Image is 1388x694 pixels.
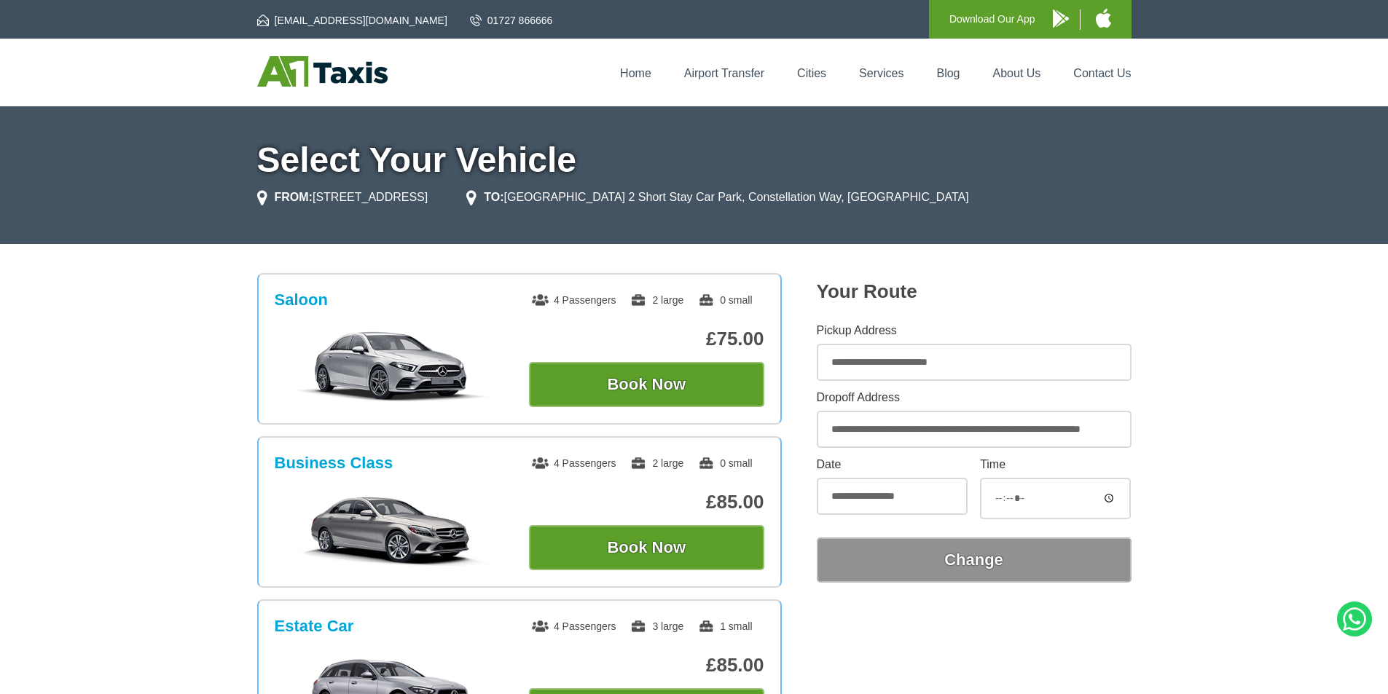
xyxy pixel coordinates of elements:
[257,189,428,206] li: [STREET_ADDRESS]
[1053,9,1069,28] img: A1 Taxis Android App
[980,459,1131,470] label: Time
[257,13,447,28] a: [EMAIL_ADDRESS][DOMAIN_NAME]
[698,620,752,632] span: 1 small
[275,617,354,636] h3: Estate Car
[529,362,764,407] button: Book Now
[529,654,764,677] p: £85.00
[1096,9,1111,28] img: A1 Taxis iPhone App
[484,191,503,203] strong: TO:
[275,291,328,309] h3: Saloon
[275,191,313,203] strong: FROM:
[797,67,826,79] a: Cities
[949,10,1035,28] p: Download Our App
[529,525,764,570] button: Book Now
[817,459,968,470] label: Date
[859,67,903,79] a: Services
[817,280,1132,303] h2: Your Route
[698,457,752,469] span: 0 small
[529,328,764,350] p: £75.00
[698,294,752,306] span: 0 small
[282,330,501,403] img: Saloon
[993,67,1041,79] a: About Us
[620,67,651,79] a: Home
[532,294,616,306] span: 4 Passengers
[532,457,616,469] span: 4 Passengers
[470,13,553,28] a: 01727 866666
[466,189,968,206] li: [GEOGRAPHIC_DATA] 2 Short Stay Car Park, Constellation Way, [GEOGRAPHIC_DATA]
[936,67,960,79] a: Blog
[630,294,683,306] span: 2 large
[1073,67,1131,79] a: Contact Us
[532,620,616,632] span: 4 Passengers
[817,392,1132,403] label: Dropoff Address
[529,491,764,513] p: £85.00
[630,457,683,469] span: 2 large
[684,67,764,79] a: Airport Transfer
[257,143,1132,178] h1: Select Your Vehicle
[630,620,683,632] span: 3 large
[257,56,388,87] img: A1 Taxis St Albans LTD
[275,454,393,473] h3: Business Class
[817,325,1132,336] label: Pickup Address
[282,493,501,566] img: Business Class
[817,537,1132,583] button: Change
